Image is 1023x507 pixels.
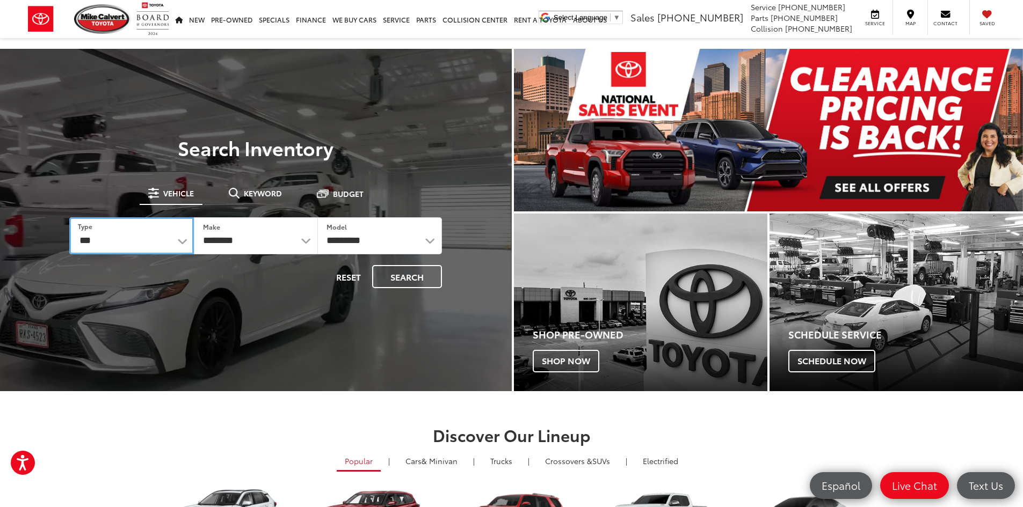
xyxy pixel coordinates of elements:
[386,455,393,466] li: |
[525,455,532,466] li: |
[613,13,620,21] span: ▼
[630,10,655,24] span: Sales
[623,455,630,466] li: |
[422,455,458,466] span: & Minivan
[770,214,1023,391] div: Toyota
[537,452,618,470] a: SUVs
[751,2,776,12] span: Service
[657,10,743,24] span: [PHONE_NUMBER]
[482,452,520,470] a: Trucks
[133,426,890,444] h2: Discover Our Lineup
[788,329,1023,340] h4: Schedule Service
[816,479,866,492] span: Español
[933,20,957,27] span: Contact
[533,329,767,340] h4: Shop Pre-Owned
[863,20,887,27] span: Service
[963,479,1009,492] span: Text Us
[751,12,768,23] span: Parts
[397,452,466,470] a: Cars
[327,222,347,231] label: Model
[975,20,999,27] span: Saved
[533,350,599,372] span: Shop Now
[470,455,477,466] li: |
[887,479,942,492] span: Live Chat
[78,222,92,231] label: Type
[770,214,1023,391] a: Schedule Service Schedule Now
[778,2,845,12] span: [PHONE_NUMBER]
[372,265,442,288] button: Search
[333,190,364,197] span: Budget
[898,20,922,27] span: Map
[203,222,220,231] label: Make
[74,4,131,34] img: Mike Calvert Toyota
[244,189,282,197] span: Keyword
[327,265,370,288] button: Reset
[45,137,467,158] h3: Search Inventory
[785,23,852,34] span: [PHONE_NUMBER]
[751,23,783,34] span: Collision
[880,472,949,499] a: Live Chat
[957,472,1015,499] a: Text Us
[635,452,686,470] a: Electrified
[788,350,875,372] span: Schedule Now
[514,214,767,391] div: Toyota
[337,452,381,472] a: Popular
[163,189,194,197] span: Vehicle
[545,455,592,466] span: Crossovers &
[810,472,872,499] a: Español
[771,12,838,23] span: [PHONE_NUMBER]
[514,214,767,391] a: Shop Pre-Owned Shop Now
